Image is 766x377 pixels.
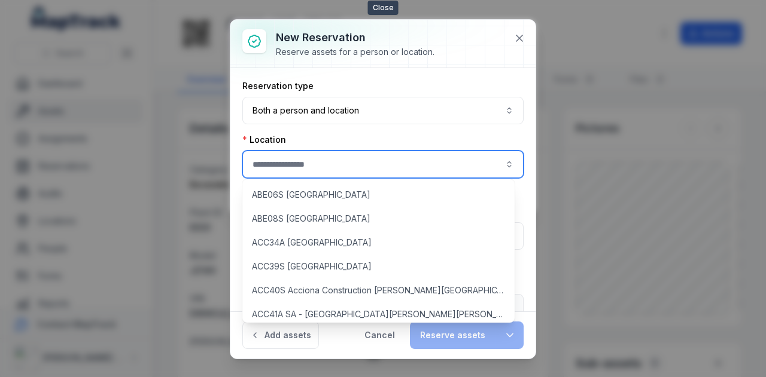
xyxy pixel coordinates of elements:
button: Add assets [242,321,319,349]
button: Cancel [354,321,405,349]
span: ACC39S [GEOGRAPHIC_DATA] [252,260,372,272]
span: ACC41A SA - [GEOGRAPHIC_DATA][PERSON_NAME][PERSON_NAME] [252,308,505,320]
span: Close [368,1,399,15]
span: ACC40S Acciona Construction [PERSON_NAME][GEOGRAPHIC_DATA][PERSON_NAME] [252,284,505,296]
span: ABE06S [GEOGRAPHIC_DATA] [252,189,370,201]
label: Reservation type [242,80,314,92]
button: Both a person and location [242,97,524,124]
h3: New reservation [276,29,434,46]
label: Location [242,134,286,146]
span: ABE08S [GEOGRAPHIC_DATA] [252,213,370,225]
div: Reserve assets for a person or location. [276,46,434,58]
span: ACC34A [GEOGRAPHIC_DATA] [252,237,372,249]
